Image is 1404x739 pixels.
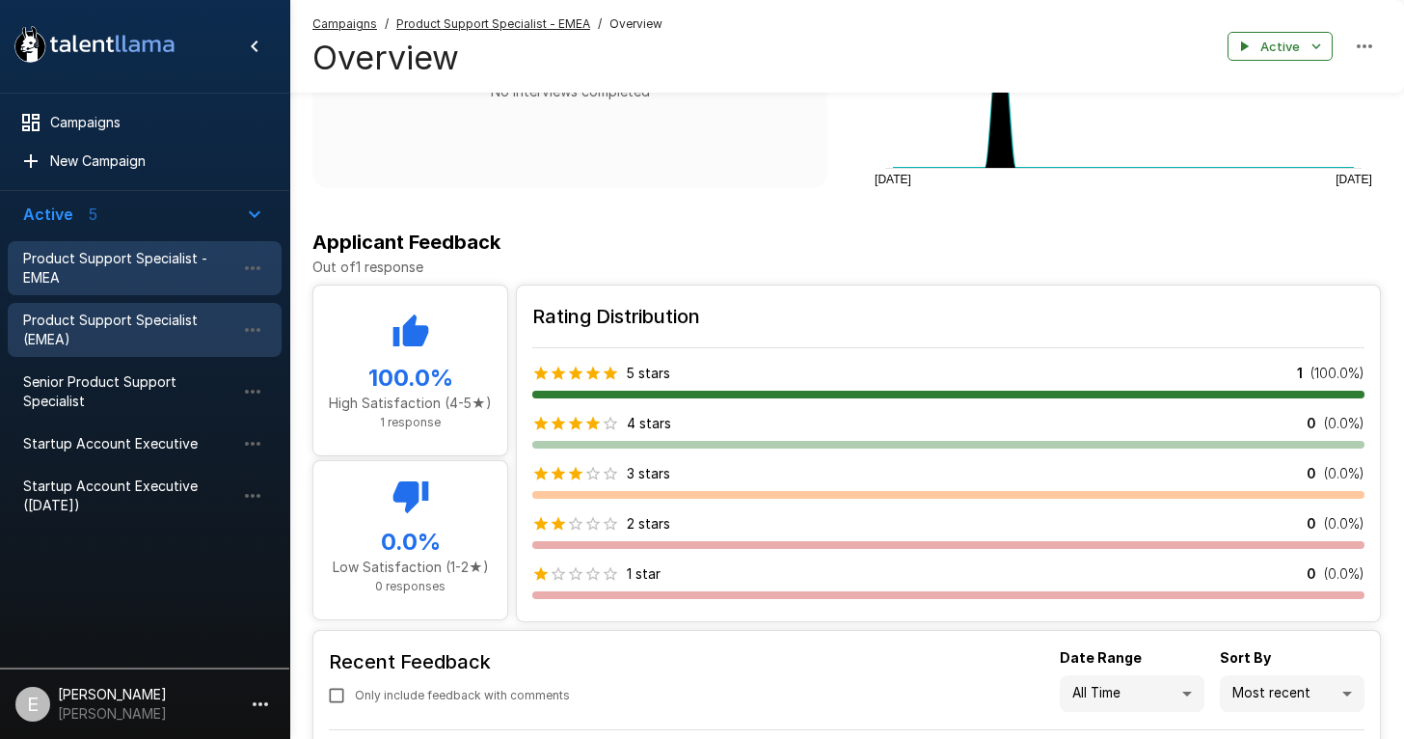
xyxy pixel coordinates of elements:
b: Date Range [1060,649,1142,666]
div: All Time [1060,675,1204,712]
p: 0 [1307,514,1316,534]
span: Overview [609,14,662,34]
p: 2 stars [627,514,670,534]
h4: Overview [312,38,662,78]
p: 4 stars [627,414,671,433]
span: / [598,14,602,34]
p: 1 [1297,364,1303,383]
tspan: [DATE] [875,173,911,186]
b: Sort By [1220,649,1271,666]
span: Only include feedback with comments [355,686,570,705]
span: 1 response [380,415,441,429]
p: Out of 1 response [312,258,1381,277]
p: ( 100.0 %) [1310,364,1364,383]
div: Most recent [1220,675,1364,712]
h5: 0.0 % [329,527,492,558]
p: 0 [1307,414,1316,433]
p: 1 star [627,564,661,584]
p: ( 0.0 %) [1324,464,1364,483]
span: 0 responses [375,579,445,593]
h5: 100.0 % [329,363,492,394]
h6: Rating Distribution [532,301,1364,332]
p: 0 [1307,464,1316,483]
button: Active [1228,32,1333,62]
p: 0 [1307,564,1316,584]
p: ( 0.0 %) [1324,514,1364,534]
p: High Satisfaction (4-5★) [329,394,492,413]
u: Product Support Specialist - EMEA [396,16,590,31]
span: / [385,14,389,34]
h6: Recent Feedback [329,646,585,677]
p: ( 0.0 %) [1324,414,1364,433]
b: Applicant Feedback [312,231,500,254]
tspan: [DATE] [1336,173,1372,186]
p: 3 stars [627,464,670,483]
p: ( 0.0 %) [1324,564,1364,584]
p: 5 stars [627,364,670,383]
p: Low Satisfaction (1-2★) [329,558,492,577]
u: Campaigns [312,16,377,31]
